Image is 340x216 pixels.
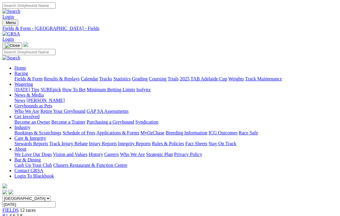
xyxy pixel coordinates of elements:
[2,55,20,61] img: Search
[14,103,52,108] a: Greyhounds as Pets
[96,130,139,135] a: Applications & Forms
[113,76,131,81] a: Statistics
[14,173,54,178] a: Login To Blackbook
[49,141,88,146] a: Track Injury Rebate
[14,87,338,92] div: Wagering
[89,141,117,146] a: Injury Reports
[62,130,95,135] a: Schedule of Fees
[14,71,28,76] a: Racing
[14,114,40,119] a: Get Involved
[14,157,41,162] a: Bar & Dining
[14,146,26,151] a: About
[228,76,244,81] a: Weights
[136,87,151,92] a: Isolynx
[14,65,26,70] a: Home
[2,14,14,19] a: Login
[87,119,134,124] a: Purchasing a Greyhound
[2,42,22,49] button: Toggle navigation
[104,152,119,157] a: Careers
[2,31,20,37] img: GRSA
[146,152,173,157] a: Strategic Plan
[174,152,202,157] a: Privacy Policy
[14,119,50,124] a: Become an Owner
[14,130,61,135] a: Bookings & Scratchings
[81,76,98,81] a: Calendar
[132,76,148,81] a: Grading
[23,42,28,47] img: logo-grsa-white.png
[14,76,43,81] a: Fields & Form
[14,163,338,168] div: Bar & Dining
[209,141,236,146] a: Stay On Track
[62,87,86,92] a: How To Bet
[14,152,52,157] a: We Love Our Dogs
[14,119,338,125] div: Get Involved
[14,125,30,130] a: Industry
[20,208,36,213] span: 12 races
[14,168,43,173] a: Contact GRSA
[2,208,19,213] a: FIELDS
[2,9,20,14] img: Search
[99,76,112,81] a: Tracks
[53,163,127,168] a: Chasers Restaurant & Function Centre
[5,43,20,48] img: Close
[14,82,33,87] a: Wagering
[2,49,56,55] input: Search
[14,76,338,82] div: Racing
[51,119,86,124] a: Become a Trainer
[41,87,61,92] a: SUREpick
[26,98,65,103] a: [PERSON_NAME]
[140,130,164,135] a: MyOzChase
[6,20,16,25] span: Menu
[118,141,151,146] a: Integrity Reports
[209,130,237,135] a: ICG Outcomes
[2,2,56,9] input: Search
[185,141,207,146] a: Fact Sheets
[135,119,158,124] a: Syndication
[8,190,13,194] img: twitter.svg
[180,76,227,81] a: 2025 TAB Adelaide Cup
[14,109,39,114] a: Who We Are
[120,152,145,157] a: Who We Are
[14,141,48,146] a: Stewards Reports
[14,152,338,157] div: About
[14,109,338,114] div: Greyhounds as Pets
[2,201,56,208] input: Select date
[152,141,184,146] a: Rules & Policies
[53,152,87,157] a: Vision and Values
[245,76,282,81] a: Track Maintenance
[2,190,7,194] img: facebook.svg
[14,136,46,141] a: Care & Integrity
[2,19,18,26] button: Toggle navigation
[89,152,103,157] a: History
[41,109,86,114] a: Retire Your Greyhound
[14,98,25,103] a: News
[166,130,207,135] a: Breeding Information
[14,130,338,136] div: Industry
[2,184,7,188] img: logo-grsa-white.png
[14,98,338,103] div: News & Media
[14,87,39,92] a: [DATE] Tips
[2,37,14,42] a: Login
[44,76,80,81] a: Results & Replays
[14,92,44,97] a: News & Media
[87,109,129,114] a: GAP SA Assessments
[14,163,52,168] a: Cash Up Your Club
[87,87,135,92] a: Minimum Betting Limits
[167,76,179,81] a: Trials
[239,130,258,135] a: Race Safe
[14,141,338,146] div: Care & Integrity
[149,76,167,81] a: Coursing
[2,26,338,31] a: Fields & Form - [GEOGRAPHIC_DATA] - Fields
